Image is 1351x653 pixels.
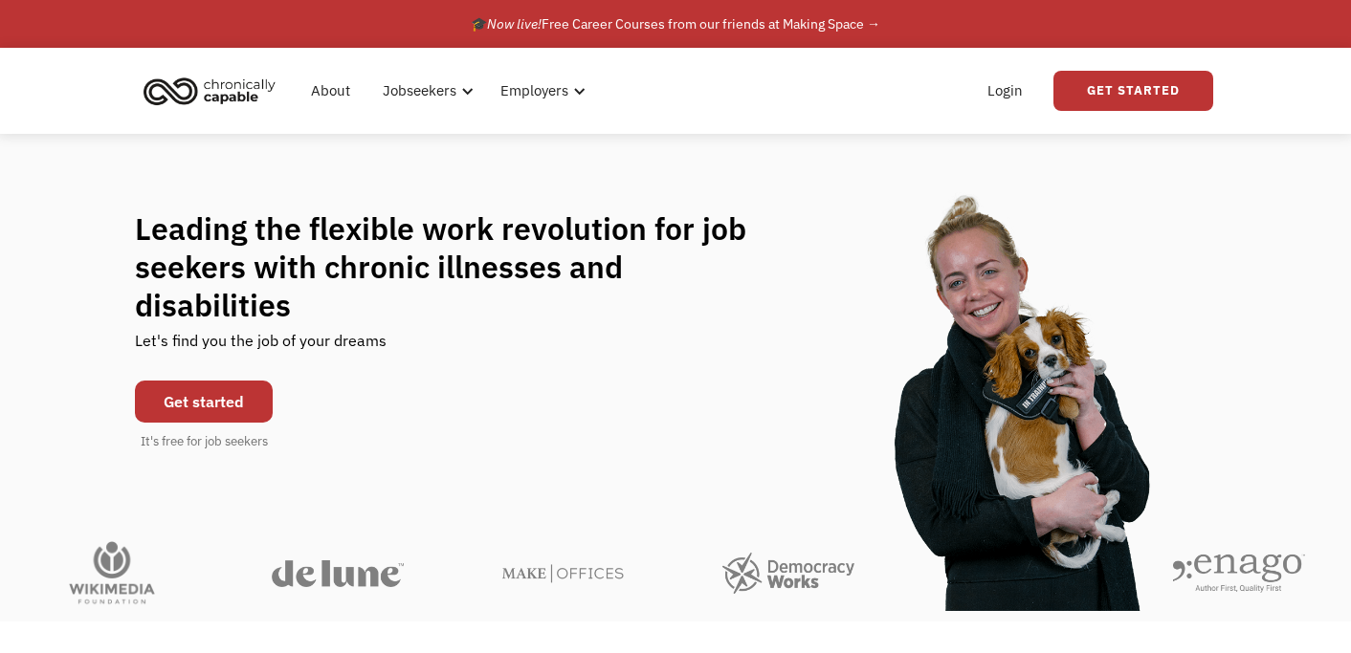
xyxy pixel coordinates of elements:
[141,432,268,451] div: It's free for job seekers
[371,60,479,121] div: Jobseekers
[1053,71,1213,111] a: Get Started
[299,60,362,121] a: About
[135,209,784,324] h1: Leading the flexible work revolution for job seekers with chronic illnesses and disabilities
[471,12,880,35] div: 🎓 Free Career Courses from our friends at Making Space →
[383,79,456,102] div: Jobseekers
[487,15,542,33] em: Now live!
[135,324,387,371] div: Let's find you the job of your dreams
[138,70,281,112] img: Chronically Capable logo
[138,70,290,112] a: home
[500,79,568,102] div: Employers
[976,60,1034,121] a: Login
[135,381,273,423] a: Get started
[489,60,591,121] div: Employers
